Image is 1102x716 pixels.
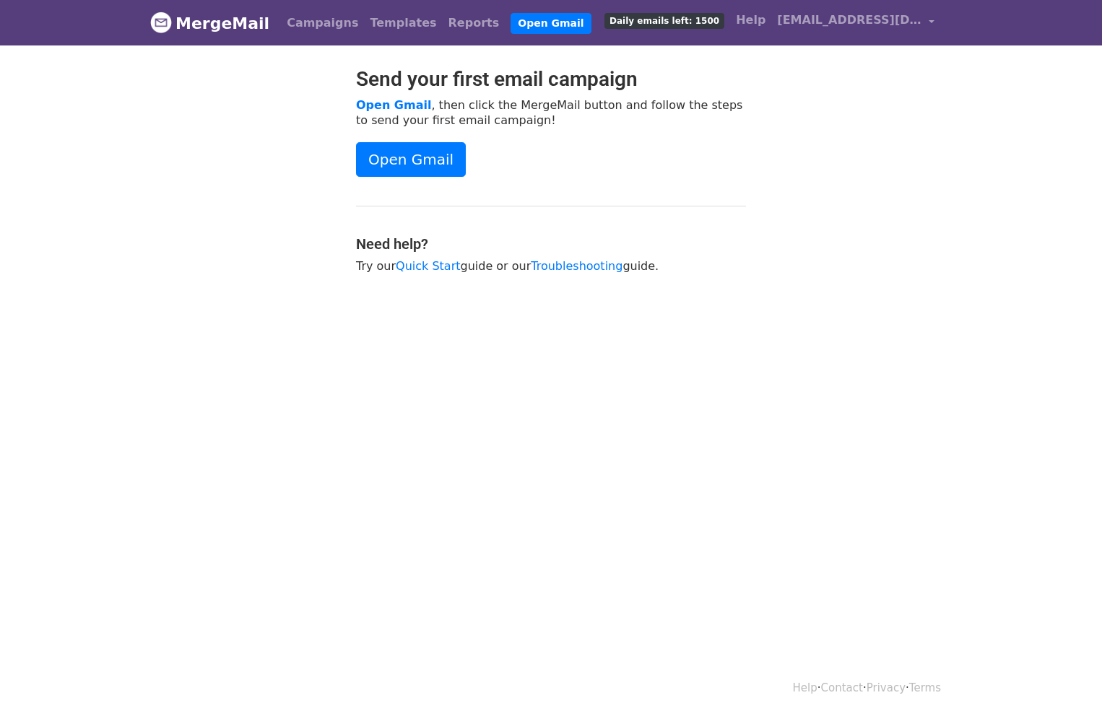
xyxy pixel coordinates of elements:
a: Reports [443,9,506,38]
a: Contact [821,681,863,694]
a: Templates [364,9,442,38]
img: MergeMail logo [150,12,172,33]
a: Quick Start [396,259,460,273]
a: Open Gmail [511,13,591,34]
a: Help [793,681,817,694]
h4: Need help? [356,235,746,253]
h2: Send your first email campaign [356,67,746,92]
a: Terms [909,681,941,694]
a: Daily emails left: 1500 [599,6,730,35]
a: Open Gmail [356,98,431,112]
span: Daily emails left: 1500 [604,13,724,29]
a: Troubleshooting [531,259,622,273]
a: [EMAIL_ADDRESS][DOMAIN_NAME] [771,6,940,40]
a: Open Gmail [356,142,466,177]
a: Campaigns [281,9,364,38]
a: Help [730,6,771,35]
p: Try our guide or our guide. [356,258,746,274]
a: Privacy [867,681,906,694]
span: [EMAIL_ADDRESS][DOMAIN_NAME] [777,12,921,29]
a: MergeMail [150,8,269,38]
p: , then click the MergeMail button and follow the steps to send your first email campaign! [356,97,746,128]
